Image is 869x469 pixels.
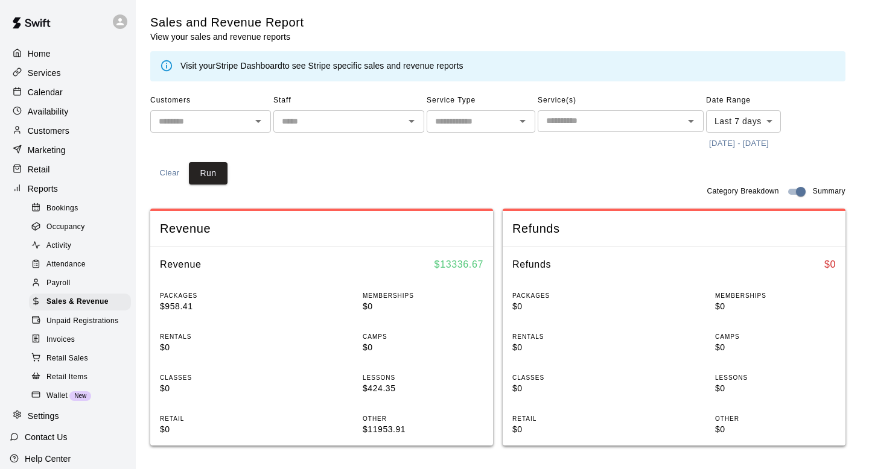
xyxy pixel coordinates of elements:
p: Retail [28,163,50,175]
p: Help Center [25,453,71,465]
span: Retail Items [46,371,88,383]
a: Bookings [29,199,136,218]
p: RETAIL [160,414,281,423]
span: Unpaid Registrations [46,315,118,327]
p: $0 [512,382,633,395]
a: Services [10,64,126,82]
div: Invoices [29,332,131,348]
span: Invoices [46,334,75,346]
a: Customers [10,122,126,140]
p: $0 [512,341,633,354]
button: Open [250,113,267,130]
p: RETAIL [512,414,633,423]
div: Sales & Revenue [29,294,131,310]
p: $958.41 [160,300,281,313]
span: Attendance [46,259,86,271]
a: Marketing [10,141,126,159]
a: Attendance [29,256,136,274]
p: $0 [363,300,483,313]
h6: $ 13336.67 [434,257,483,272]
a: Invoices [29,330,136,349]
div: Reports [10,180,126,198]
p: RENTALS [160,332,281,341]
a: Home [10,45,126,63]
p: Marketing [28,144,66,156]
p: LESSONS [363,373,483,382]
p: OTHER [363,414,483,423]
a: Availability [10,102,126,121]
p: CLASSES [160,373,281,382]
span: Occupancy [46,221,85,233]
p: CAMPS [363,332,483,341]
div: Attendance [29,256,131,273]
p: Contact Us [25,431,68,443]
p: Availability [28,105,69,118]
p: $0 [715,382,836,395]
div: Bookings [29,200,131,217]
button: Run [189,162,228,184]
p: $0 [363,341,483,354]
span: Category Breakdown [707,186,779,198]
div: Retail Items [29,369,131,386]
p: RENTALS [512,332,633,341]
a: Retail [10,160,126,178]
span: Service(s) [538,91,704,110]
div: WalletNew [29,388,131,404]
span: Bookings [46,203,78,215]
a: Sales & Revenue [29,293,136,312]
span: Activity [46,240,71,252]
h6: Revenue [160,257,202,272]
button: Open [403,113,420,130]
h6: $ 0 [824,257,836,272]
span: New [69,392,91,399]
p: Home [28,48,51,60]
a: Unpaid Registrations [29,312,136,330]
a: Stripe Dashboard [215,61,282,71]
p: OTHER [715,414,836,423]
p: LESSONS [715,373,836,382]
span: Refunds [512,221,836,237]
button: [DATE] - [DATE] [706,134,772,153]
p: Services [28,67,61,79]
button: Open [683,113,699,130]
p: $0 [160,423,281,436]
div: Activity [29,238,131,254]
div: Calendar [10,83,126,101]
a: Retail Items [29,368,136,386]
p: PACKAGES [512,291,633,300]
p: $0 [512,300,633,313]
span: Customers [150,91,271,110]
p: Customers [28,125,69,137]
a: Settings [10,407,126,425]
a: Occupancy [29,218,136,236]
div: Last 7 days [706,110,781,133]
p: MEMBERSHIPS [363,291,483,300]
p: Reports [28,183,58,195]
div: Unpaid Registrations [29,313,131,330]
span: Sales & Revenue [46,296,109,308]
p: $0 [160,341,281,354]
div: Retail Sales [29,350,131,367]
p: CAMPS [715,332,836,341]
span: Payroll [46,277,70,289]
a: Activity [29,237,136,256]
p: $0 [715,423,836,436]
a: Payroll [29,274,136,293]
p: $11953.91 [363,423,483,436]
div: Occupancy [29,219,131,236]
p: $424.35 [363,382,483,395]
p: CLASSES [512,373,633,382]
span: Retail Sales [46,353,88,365]
span: Date Range [706,91,812,110]
button: Open [514,113,531,130]
span: Revenue [160,221,483,237]
p: MEMBERSHIPS [715,291,836,300]
div: Visit your to see Stripe specific sales and revenue reports [180,60,463,73]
